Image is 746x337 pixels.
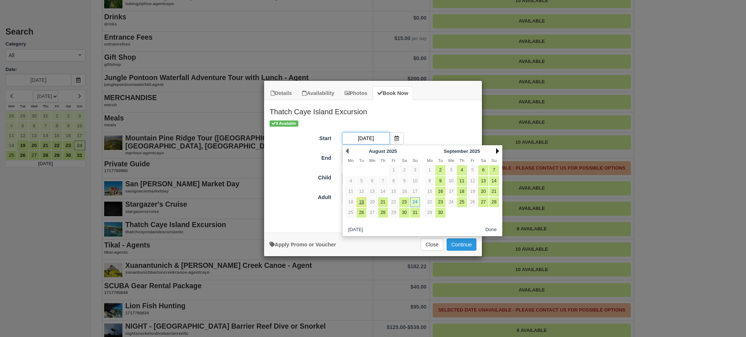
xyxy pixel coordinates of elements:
[468,197,478,207] a: 26
[489,176,499,186] a: 14
[264,152,337,162] label: End
[357,197,366,207] a: 19
[392,158,396,163] span: Friday
[369,148,385,154] span: August
[447,238,476,251] button: Add to Booking
[367,208,377,218] a: 27
[378,176,388,186] a: 7
[264,132,337,142] label: Start
[496,148,499,154] a: Next
[264,171,337,182] label: Child
[446,197,456,207] a: 24
[421,238,443,251] button: Close
[389,187,398,197] a: 15
[357,176,366,186] a: 5
[425,208,435,218] a: 29
[346,148,349,154] a: Prev
[489,187,499,197] a: 21
[459,158,464,163] span: Thursday
[435,165,445,175] a: 2
[369,158,375,163] span: Wednesday
[348,158,354,163] span: Monday
[389,176,398,186] a: 8
[367,187,377,197] a: 13
[410,176,420,186] a: 10
[380,158,385,163] span: Thursday
[483,225,500,234] button: Done
[425,176,435,186] a: 8
[471,158,475,163] span: Friday
[491,158,496,163] span: Sunday
[481,158,486,163] span: Saturday
[489,197,499,207] a: 28
[346,176,356,186] a: 4
[297,86,339,100] a: Availability
[468,165,478,175] a: 5
[402,158,407,163] span: Saturday
[410,187,420,197] a: 17
[346,187,356,197] a: 11
[357,187,366,197] a: 12
[346,208,356,218] a: 25
[457,187,467,197] a: 18
[378,187,388,197] a: 14
[399,187,409,197] a: 16
[478,176,488,186] a: 13
[399,208,409,218] a: 30
[399,176,409,186] a: 9
[412,158,417,163] span: Sunday
[346,197,356,207] a: 18
[425,197,435,207] a: 22
[367,197,377,207] a: 20
[410,208,420,218] a: 31
[478,187,488,197] a: 20
[446,187,456,197] a: 17
[357,208,366,218] a: 26
[399,197,409,207] a: 23
[389,165,398,175] a: 1
[470,148,480,154] span: 2025
[457,176,467,186] a: 11
[489,165,499,175] a: 7
[446,176,456,186] a: 10
[389,197,398,207] a: 22
[478,165,488,175] a: 6
[457,197,467,207] a: 25
[435,197,445,207] a: 23
[425,165,435,175] a: 1
[448,158,454,163] span: Wednesday
[410,165,420,175] a: 3
[266,86,297,100] a: Details
[446,165,456,175] a: 3
[438,158,443,163] span: Tuesday
[478,197,488,207] a: 27
[359,158,364,163] span: Tuesday
[270,120,298,127] span: 8 Available
[386,148,397,154] span: 2025
[399,165,409,175] a: 2
[410,197,420,207] a: 24
[264,100,482,229] div: Item Modal
[389,208,398,218] a: 29
[435,187,445,197] a: 16
[270,242,336,247] a: Apply Voucher
[264,191,337,201] label: Adult
[340,86,372,100] a: Photos
[367,176,377,186] a: 6
[378,197,388,207] a: 21
[425,187,435,197] a: 15
[468,187,478,197] a: 19
[373,86,413,100] a: Book Now
[468,176,478,186] a: 12
[345,225,366,234] button: [DATE]
[435,208,445,218] a: 30
[378,208,388,218] a: 28
[444,148,468,154] span: September
[457,165,467,175] a: 4
[427,158,433,163] span: Monday
[435,176,445,186] a: 9
[264,100,482,119] h2: Thatch Caye Island Excursion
